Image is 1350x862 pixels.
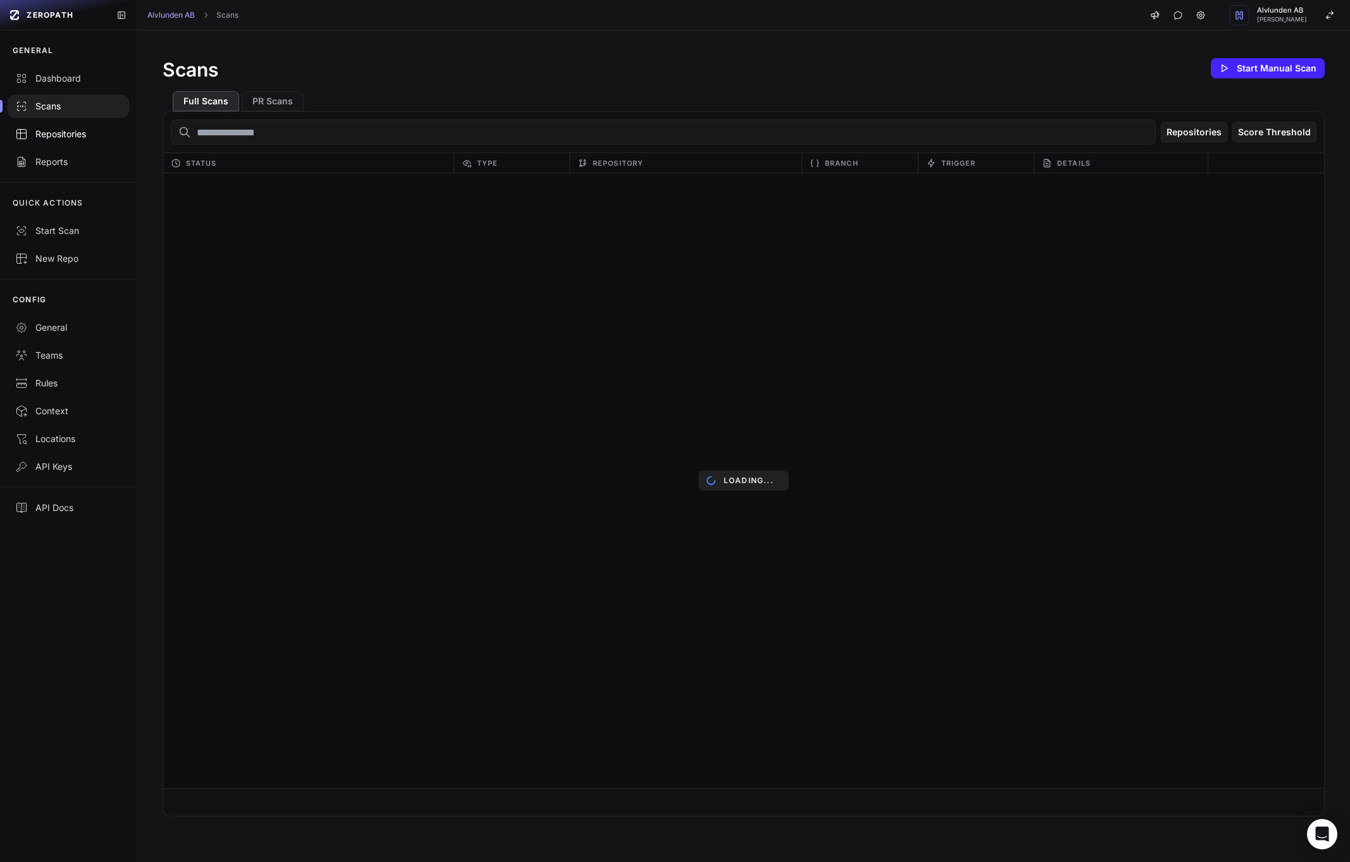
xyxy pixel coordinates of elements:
p: GENERAL [13,46,53,56]
span: Repository [593,156,643,171]
a: Alvlunden AB [147,10,195,20]
div: New Repo [15,252,121,265]
div: Reports [15,156,121,168]
div: Context [15,405,121,417]
div: Start Scan [15,225,121,237]
a: Scans [216,10,238,20]
div: API Docs [15,502,121,514]
button: Repositories [1161,122,1227,142]
span: Alvlunden AB [1257,7,1307,14]
div: Rules [15,377,121,390]
button: Full Scans [173,91,239,111]
div: API Keys [15,460,121,473]
h1: Scans [163,58,218,81]
div: Repositories [15,128,121,140]
button: PR Scans [242,91,304,111]
div: Teams [15,349,121,362]
p: QUICK ACTIONS [13,198,84,208]
div: General [15,321,121,334]
p: Loading... [724,476,774,486]
p: CONFIG [13,295,46,305]
nav: breadcrumb [147,10,238,20]
svg: chevron right, [201,11,210,20]
div: Scans [15,100,121,113]
div: Open Intercom Messenger [1307,819,1337,849]
span: Details [1057,156,1091,171]
span: [PERSON_NAME] [1257,16,1307,23]
span: ZEROPATH [27,10,73,20]
span: Status [186,156,217,171]
div: Dashboard [15,72,121,85]
button: Start Manual Scan [1211,58,1325,78]
span: Trigger [941,156,976,171]
span: Type [477,156,498,171]
button: Score Threshold [1232,122,1316,142]
span: Branch [825,156,858,171]
div: Locations [15,433,121,445]
a: ZEROPATH [5,5,106,25]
